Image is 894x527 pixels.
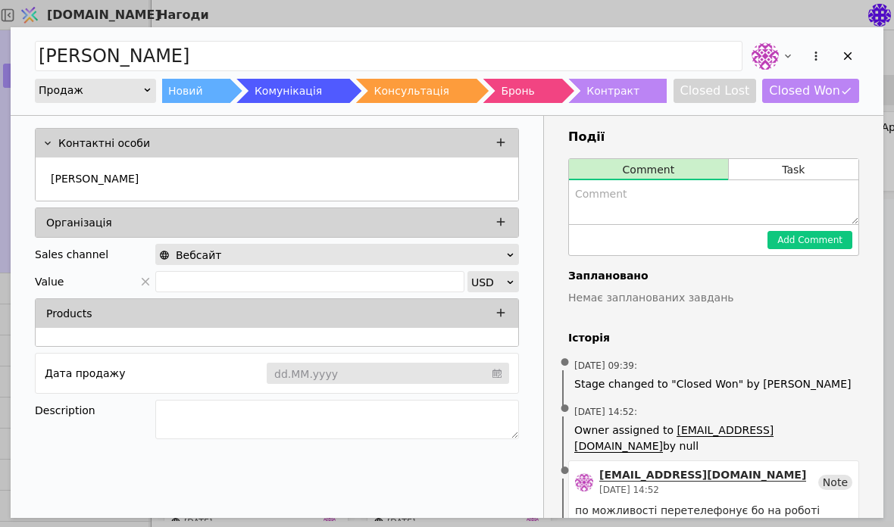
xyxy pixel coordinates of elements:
div: по можливості перетелефонує бо на роботі [575,503,852,519]
span: • [558,344,573,382]
div: Sales channel [35,244,108,265]
p: Немає запланованих завдань [568,290,859,306]
span: • [558,452,573,491]
button: Add Comment [767,231,852,249]
p: Контактні особи [58,136,150,151]
h3: Події [568,128,859,146]
p: Products [46,306,92,322]
div: Note [818,475,852,490]
h4: Заплановано [568,268,859,284]
div: Бронь [501,79,534,103]
button: Closed Lost [674,79,757,103]
span: • [558,390,573,429]
span: Вебсайт [176,245,221,266]
h4: Історія [568,330,859,346]
div: Description [35,400,155,421]
img: de [575,473,593,491]
div: Add Opportunity [11,27,883,518]
div: Комунікація [255,79,322,103]
div: Консультація [374,79,449,103]
button: Task [729,159,858,180]
div: USD [471,272,505,293]
button: Closed Won [762,79,859,103]
img: de [752,42,779,70]
span: Value [35,271,64,292]
p: Організація [46,215,112,231]
div: Дата продажу [45,363,125,384]
span: [DATE] 09:39 : [574,359,637,373]
p: [PERSON_NAME] [51,171,139,187]
svg: calendar [492,366,502,381]
div: Новий [168,79,203,103]
button: Comment [569,159,728,180]
span: Owner assigned to by null [574,423,853,454]
div: Продаж [39,80,142,101]
div: [DATE] 14:52 [599,483,806,497]
img: online-store.svg [159,250,170,260]
span: Stage changed to "Closed Won" by [PERSON_NAME] [574,376,853,392]
div: Контракт [586,79,639,103]
span: [DATE] 14:52 : [574,405,637,419]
